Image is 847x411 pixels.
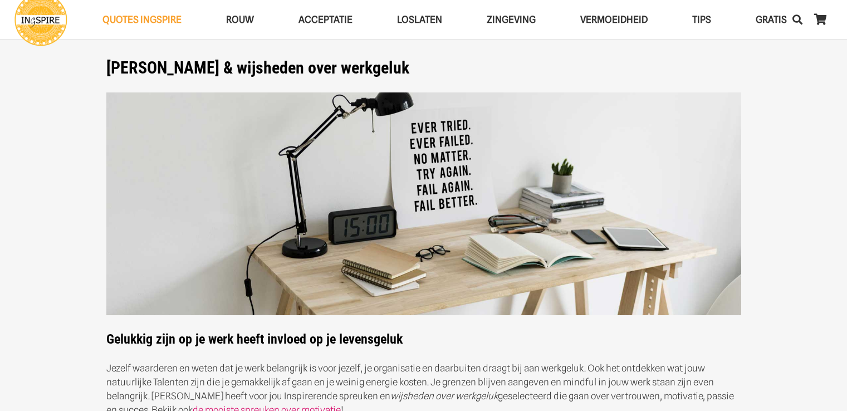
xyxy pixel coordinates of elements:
[464,6,558,34] a: ZingevingZingeving Menu
[106,92,741,316] img: Spreuken die jou motiveren voor succes - citaten over succes van ingspire
[276,6,375,34] a: AcceptatieAcceptatie Menu
[106,331,403,347] strong: Gelukkig zijn op je werk heeft invloed op je levensgeluk
[670,6,733,34] a: TIPSTIPS Menu
[204,6,276,34] a: ROUWROUW Menu
[733,6,809,34] a: GRATISGRATIS Menu
[692,14,711,25] span: TIPS
[487,14,536,25] span: Zingeving
[80,6,204,34] a: QUOTES INGSPIREQUOTES INGSPIRE Menu
[375,6,464,34] a: LoslatenLoslaten Menu
[298,14,352,25] span: Acceptatie
[756,14,787,25] span: GRATIS
[786,6,809,33] a: Zoeken
[558,6,670,34] a: VERMOEIDHEIDVERMOEIDHEID Menu
[226,14,254,25] span: ROUW
[397,14,442,25] span: Loslaten
[580,14,648,25] span: VERMOEIDHEID
[106,58,741,78] h1: [PERSON_NAME] & wijsheden over werkgeluk
[102,14,182,25] span: QUOTES INGSPIRE
[390,390,498,402] em: wijsheden over werkgeluk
